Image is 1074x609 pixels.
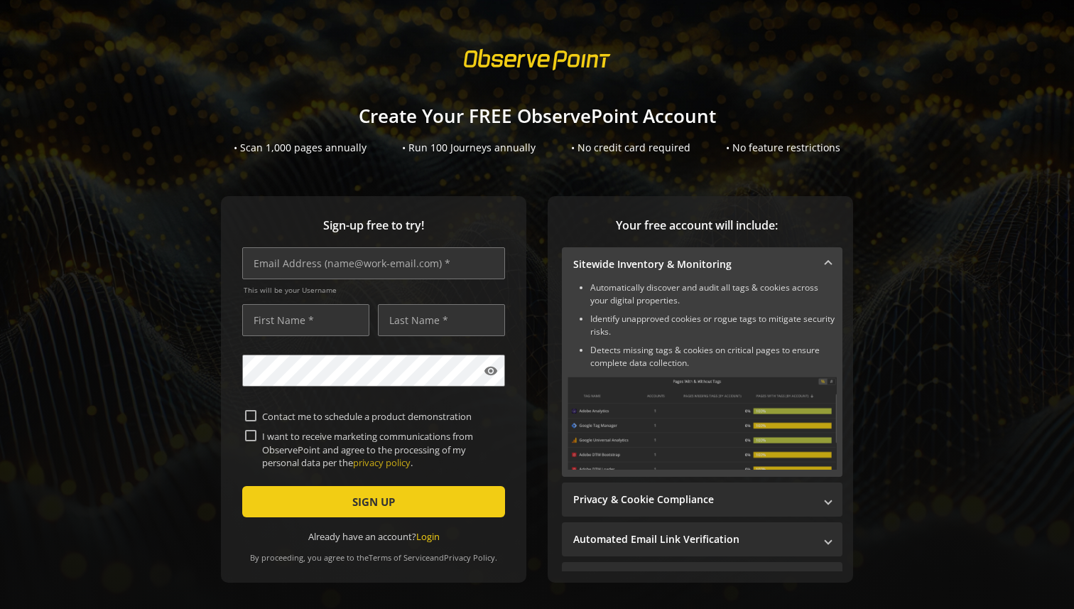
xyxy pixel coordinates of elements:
[242,304,369,336] input: First Name *
[378,304,505,336] input: Last Name *
[590,281,837,307] li: Automatically discover and audit all tags & cookies across your digital properties.
[416,530,440,543] a: Login
[256,430,502,469] label: I want to receive marketing communications from ObservePoint and agree to the processing of my pe...
[353,456,411,469] a: privacy policy
[571,141,690,155] div: • No credit card required
[590,313,837,338] li: Identify unapproved cookies or rogue tags to mitigate security risks.
[242,486,505,517] button: SIGN UP
[242,530,505,544] div: Already have an account?
[573,257,814,271] mat-panel-title: Sitewide Inventory & Monitoring
[256,410,502,423] label: Contact me to schedule a product demonstration
[244,285,505,295] span: This will be your Username
[562,483,842,517] mat-expansion-panel-header: Privacy & Cookie Compliance
[562,522,842,556] mat-expansion-panel-header: Automated Email Link Verification
[484,364,498,378] mat-icon: visibility
[573,532,814,546] mat-panel-title: Automated Email Link Verification
[369,552,430,563] a: Terms of Service
[562,217,832,234] span: Your free account will include:
[590,344,837,370] li: Detects missing tags & cookies on critical pages to ensure complete data collection.
[242,217,505,234] span: Sign-up free to try!
[562,281,842,477] div: Sitewide Inventory & Monitoring
[444,552,495,563] a: Privacy Policy
[573,492,814,507] mat-panel-title: Privacy & Cookie Compliance
[562,562,842,596] mat-expansion-panel-header: Performance Monitoring with Web Vitals
[242,247,505,279] input: Email Address (name@work-email.com) *
[242,543,505,563] div: By proceeding, you agree to the and .
[352,489,395,514] span: SIGN UP
[726,141,840,155] div: • No feature restrictions
[562,247,842,281] mat-expansion-panel-header: Sitewide Inventory & Monitoring
[568,377,837,470] img: Sitewide Inventory & Monitoring
[402,141,536,155] div: • Run 100 Journeys annually
[234,141,367,155] div: • Scan 1,000 pages annually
